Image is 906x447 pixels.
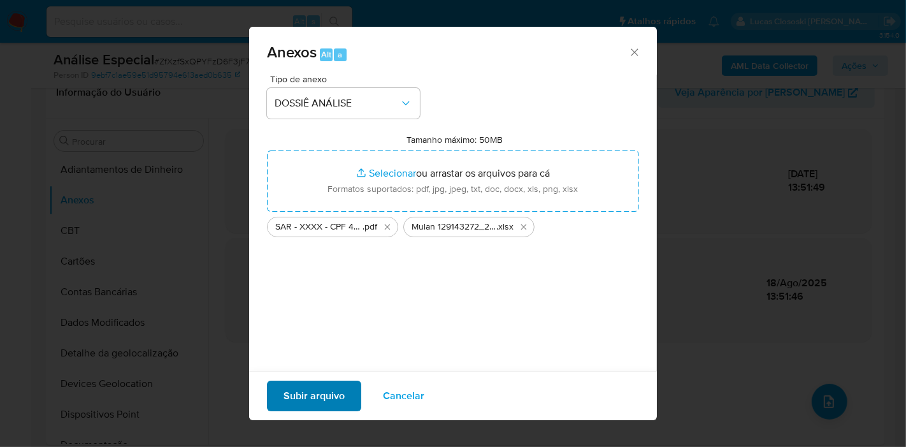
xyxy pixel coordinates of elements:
[628,46,640,57] button: Fechar
[267,88,420,119] button: DOSSIÊ ANÁLISE
[516,219,531,235] button: Excluir Mulan 129143272_2025_08_18_12_54_38.xlsx
[275,97,399,110] span: DOSSIÊ ANÁLISE
[407,134,503,145] label: Tamanho máximo: 50MB
[275,221,363,233] span: SAR - XXXX - CPF 42467875822 - [PERSON_NAME]
[321,48,331,61] span: Alt
[412,221,496,233] span: Mulan 129143272_2025_08_18_12_54_38
[267,381,361,411] button: Subir arquivo
[267,41,317,63] span: Anexos
[363,221,377,233] span: .pdf
[380,219,395,235] button: Excluir SAR - XXXX - CPF 42467875822 - WELLINGTON DE SOUZA COSTA.pdf
[284,382,345,410] span: Subir arquivo
[366,381,441,411] button: Cancelar
[496,221,514,233] span: .xlsx
[338,48,342,61] span: a
[383,382,424,410] span: Cancelar
[267,212,639,237] ul: Arquivos selecionados
[270,75,423,84] span: Tipo de anexo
